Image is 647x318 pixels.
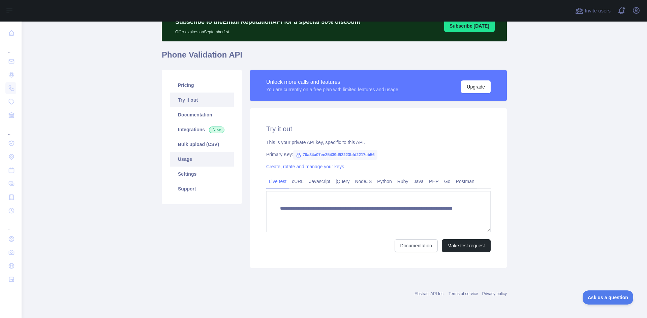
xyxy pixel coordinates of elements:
[441,176,453,187] a: Go
[482,291,507,296] a: Privacy policy
[442,239,491,252] button: Make test request
[266,86,398,93] div: You are currently on a free plan with limited features and usage
[162,49,507,66] h1: Phone Validation API
[266,78,398,86] div: Unlock more calls and features
[395,176,411,187] a: Ruby
[352,176,374,187] a: NodeJS
[175,27,360,35] p: Offer expires on September 1st.
[585,7,611,15] span: Invite users
[209,127,224,133] span: New
[170,181,234,196] a: Support
[170,167,234,181] a: Settings
[170,93,234,107] a: Try it out
[374,176,395,187] a: Python
[266,176,289,187] a: Live test
[293,150,377,160] span: 70a34a07ee25439d92223bfd2217eb56
[266,139,491,146] div: This is your private API key, specific to this API.
[266,164,344,169] a: Create, rotate and manage your keys
[395,239,438,252] a: Documentation
[461,80,491,93] button: Upgrade
[5,122,16,136] div: ...
[266,124,491,134] h2: Try it out
[333,176,352,187] a: jQuery
[170,107,234,122] a: Documentation
[170,122,234,137] a: Integrations New
[426,176,441,187] a: PHP
[289,176,306,187] a: cURL
[444,20,495,32] button: Subscribe [DATE]
[266,151,491,158] div: Primary Key:
[5,218,16,232] div: ...
[170,78,234,93] a: Pricing
[170,152,234,167] a: Usage
[453,176,477,187] a: Postman
[449,291,478,296] a: Terms of service
[5,40,16,54] div: ...
[411,176,427,187] a: Java
[175,17,360,27] p: Subscribe to the Email Reputation API for a special 30 % discount
[583,290,634,305] iframe: Toggle Customer Support
[415,291,445,296] a: Abstract API Inc.
[306,176,333,187] a: Javascript
[170,137,234,152] a: Bulk upload (CSV)
[574,5,612,16] button: Invite users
